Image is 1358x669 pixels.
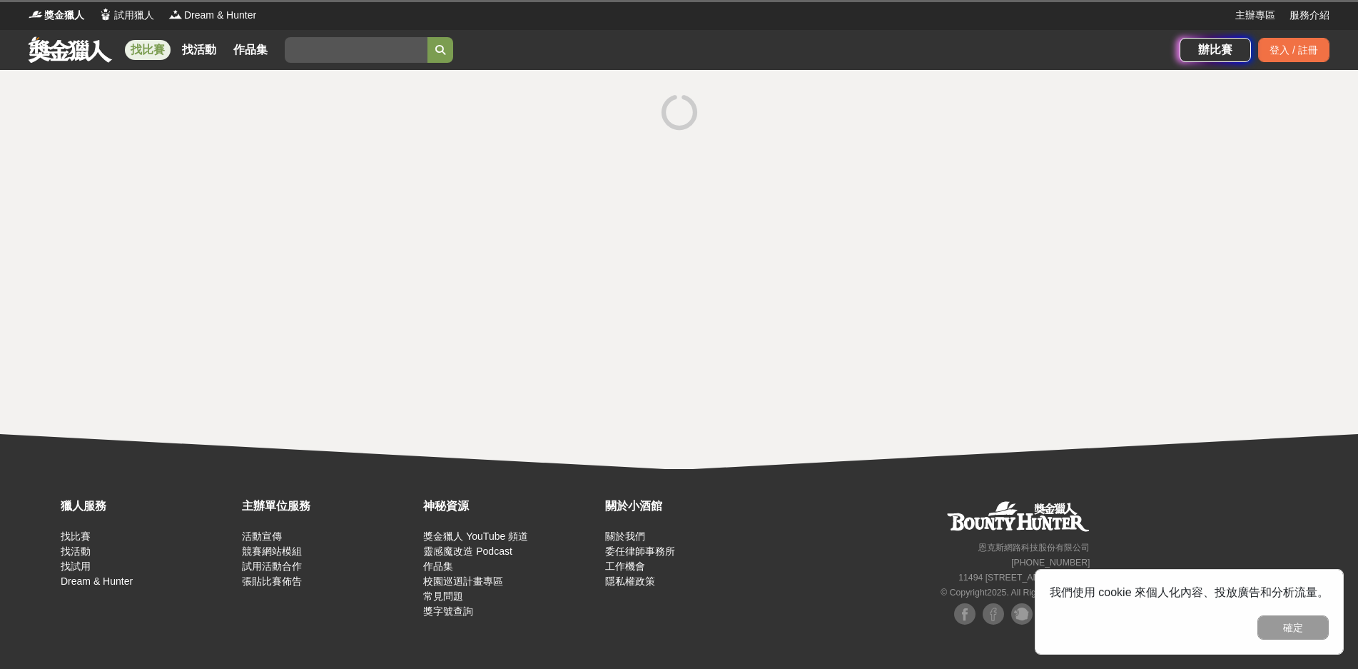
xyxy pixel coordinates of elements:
a: 張貼比賽佈告 [242,575,302,587]
a: LogoDream & Hunter [168,8,256,23]
small: 恩克斯網路科技股份有限公司 [978,543,1090,553]
a: 找比賽 [61,530,91,542]
a: 作品集 [228,40,273,60]
div: 神秘資源 [423,498,597,515]
a: 活動宣傳 [242,530,282,542]
div: 主辦單位服務 [242,498,416,515]
a: 關於我們 [605,530,645,542]
img: Logo [98,7,113,21]
a: 作品集 [423,560,453,572]
a: 獎金獵人 YouTube 頻道 [423,530,528,542]
a: 辦比賽 [1180,38,1251,62]
a: 主辦專區 [1235,8,1275,23]
div: 登入 / 註冊 [1258,38,1329,62]
a: 靈感魔改造 Podcast [423,545,512,557]
span: 獎金獵人 [44,8,84,23]
img: Plurk [1011,603,1033,625]
small: 11494 [STREET_ADDRESS] 3 樓 [958,573,1090,583]
a: 試用活動合作 [242,560,302,572]
img: Facebook [983,603,1004,625]
span: 試用獵人 [114,8,154,23]
span: Dream & Hunter [184,8,256,23]
img: Logo [168,7,183,21]
a: 常見問題 [423,590,463,602]
a: 隱私權政策 [605,575,655,587]
small: © Copyright 2025 . All Rights Reserved. [941,588,1090,598]
a: 工作機會 [605,560,645,572]
a: 服務介紹 [1289,8,1329,23]
img: Logo [29,7,43,21]
a: 找比賽 [125,40,171,60]
a: Logo獎金獵人 [29,8,84,23]
a: 獎字號查詢 [423,605,473,617]
a: 委任律師事務所 [605,545,675,557]
a: 找活動 [176,40,222,60]
a: Dream & Hunter [61,575,133,587]
a: Logo試用獵人 [98,8,154,23]
a: 校園巡迴計畫專區 [423,575,503,587]
div: 獵人服務 [61,498,235,515]
img: Facebook [954,603,976,625]
span: 我們使用 cookie 來個人化內容、投放廣告和分析流量。 [1050,586,1329,598]
div: 關於小酒館 [605,498,779,515]
button: 確定 [1257,615,1329,640]
small: [PHONE_NUMBER] [1011,558,1090,568]
a: 找活動 [61,545,91,557]
a: 找試用 [61,560,91,572]
a: 競賽網站模組 [242,545,302,557]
